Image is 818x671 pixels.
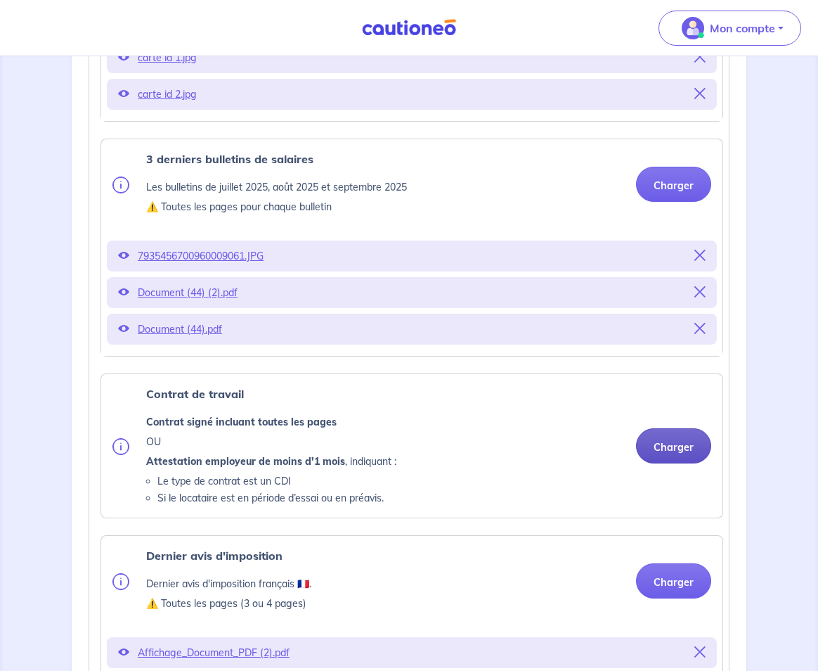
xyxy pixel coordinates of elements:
img: illu_account_valid_menu.svg [682,17,704,39]
p: ⚠️ Toutes les pages (3 ou 4 pages) [146,595,311,612]
button: Voir [118,48,129,68]
p: carte id 2.jpg [138,84,686,104]
p: Mon compte [710,20,775,37]
p: Dernier avis d'imposition français 🇫🇷. [146,575,311,592]
li: Si le locataire est en période d’essai ou en préavis. [157,490,396,506]
div: categoryName: pay-slip, userCategory: cdi [100,139,723,357]
strong: Contrat signé incluant toutes les pages [146,416,337,428]
button: Supprimer [694,319,706,339]
strong: Contrat de travail [146,387,244,401]
div: categoryName: employment-contract, userCategory: cdi [100,373,723,518]
button: Supprimer [694,84,706,104]
p: carte id 1.jpg [138,48,686,68]
button: Voir [118,246,129,266]
p: ⚠️ Toutes les pages pour chaque bulletin [146,198,407,215]
strong: 3 derniers bulletins de salaires [146,152,313,166]
button: Supprimer [694,643,706,663]
img: info.svg [112,177,129,193]
img: info.svg [112,438,129,455]
p: OU [146,433,396,450]
li: Le type de contrat est un CDI [157,473,396,490]
button: Charger [636,167,711,202]
button: Voir [118,643,129,663]
img: info.svg [112,573,129,590]
button: Voir [118,283,129,302]
p: Document (44).pdf [138,319,686,339]
button: Voir [118,84,129,104]
p: Document (44) (2).pdf [138,283,686,302]
p: 7935456700960009061.JPG [138,246,686,266]
p: Les bulletins de juillet 2025, août 2025 et septembre 2025 [146,179,407,196]
button: Supprimer [694,246,706,266]
button: Charger [636,563,711,599]
button: Supprimer [694,48,706,68]
button: Voir [118,319,129,339]
button: Supprimer [694,283,706,302]
strong: Attestation employeur de moins d'1 mois [146,455,345,468]
strong: Dernier avis d'imposition [146,549,283,563]
p: Affichage_Document_PDF (2).pdf [138,643,686,663]
button: Charger [636,428,711,464]
button: illu_account_valid_menu.svgMon compte [658,11,801,46]
img: Cautioneo [356,19,462,37]
p: , indiquant : [146,453,396,470]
